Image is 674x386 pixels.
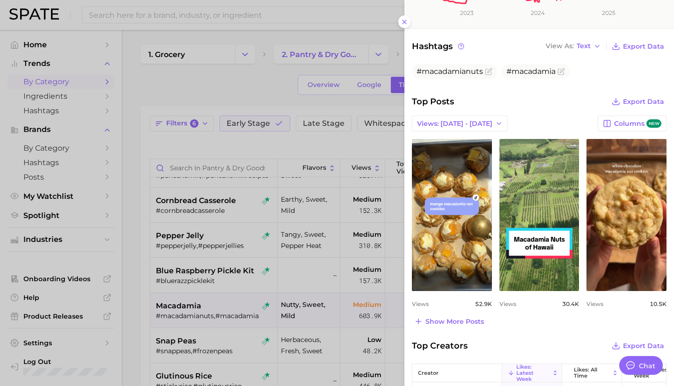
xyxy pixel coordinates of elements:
span: Views: [DATE] - [DATE] [417,120,492,128]
span: Views [586,300,603,307]
button: View AsText [543,40,603,52]
button: Likes: All Time [562,364,622,382]
span: Views [499,300,516,307]
span: View As [546,44,574,49]
span: Likes: All Time [574,367,610,379]
button: Export Data [609,339,667,352]
span: new [646,119,661,128]
tspan: 2024 [531,9,545,16]
span: Likes: Latest Week [516,364,550,382]
span: Export Data [623,98,664,106]
button: Flag as miscategorized or irrelevant [485,68,492,75]
span: 52.9k [475,300,492,307]
span: Columns [614,119,661,128]
span: Text [577,44,591,49]
span: Show more posts [425,318,484,326]
button: Columnsnew [598,116,667,131]
span: #macadamianuts [417,67,483,76]
span: Top Posts [412,95,454,108]
tspan: 2025 [602,9,615,16]
button: Show more posts [412,315,486,328]
span: Hashtags [412,40,466,53]
span: Export Data [623,342,664,350]
span: 30.4k [562,300,579,307]
span: #macadamia [506,67,556,76]
span: Export Data [623,43,664,51]
span: 10.5k [650,300,667,307]
span: Views [412,300,429,307]
button: Export Data [609,40,667,53]
span: Top Creators [412,339,468,352]
button: Views: [DATE] - [DATE] [412,116,508,131]
button: Likes: Latest Week [502,364,562,382]
tspan: 2023 [460,9,474,16]
span: creator [418,370,439,376]
button: Export Data [609,95,667,108]
button: Flag as miscategorized or irrelevant [557,68,565,75]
